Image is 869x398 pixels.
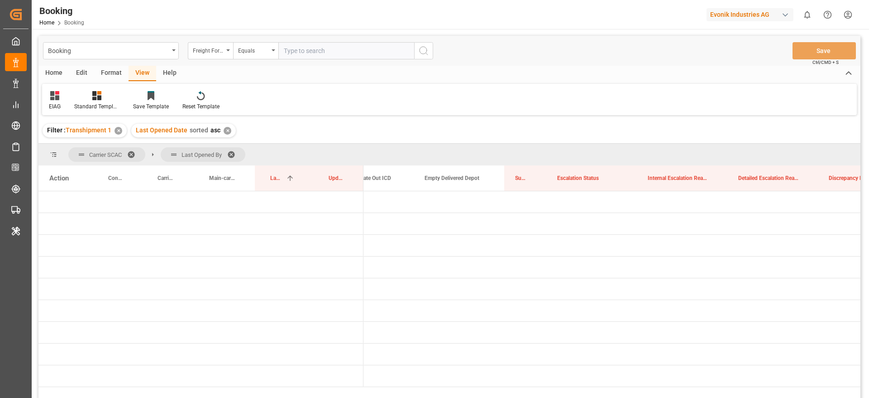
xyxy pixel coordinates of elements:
[414,42,433,59] button: search button
[233,42,278,59] button: open menu
[74,102,119,111] div: Standard Templates
[129,66,156,81] div: View
[38,235,363,257] div: Press SPACE to select this row.
[224,127,231,135] div: ✕
[136,126,187,134] span: Last Opened Date
[193,44,224,55] div: Freight Forwarder's Reference No.
[69,66,94,81] div: Edit
[278,42,414,59] input: Type to search
[182,102,220,111] div: Reset Template
[94,66,129,81] div: Format
[190,126,208,134] span: sorted
[209,175,236,181] span: Main-carriage No.
[648,175,708,181] span: Internal Escalation Reason
[38,213,363,235] div: Press SPACE to select this row.
[817,5,838,25] button: Help Center
[158,175,175,181] span: Carrier Booking No.
[38,278,363,300] div: Press SPACE to select this row.
[38,365,363,387] div: Press SPACE to select this row.
[188,42,233,59] button: open menu
[38,257,363,278] div: Press SPACE to select this row.
[270,175,282,181] span: Last Opened Date
[238,44,269,55] div: Equals
[49,102,61,111] div: EIAG
[108,175,123,181] span: Container No.
[515,175,527,181] span: Sum of Events
[49,174,69,182] div: Action
[115,127,122,135] div: ✕
[133,102,169,111] div: Save Template
[812,59,839,66] span: Ctrl/CMD + S
[89,151,122,158] span: Carrier SCAC
[793,42,856,59] button: Save
[557,175,599,181] span: Escalation Status
[66,126,111,134] span: Transhipment 1
[39,4,84,18] div: Booking
[43,42,179,59] button: open menu
[797,5,817,25] button: show 0 new notifications
[48,44,169,56] div: Booking
[425,175,479,181] span: Empty Delivered Depot
[47,126,66,134] span: Filter :
[181,151,222,158] span: Last Opened By
[360,175,391,181] span: Gate Out ICD
[707,6,797,23] button: Evonik Industries AG
[38,191,363,213] div: Press SPACE to select this row.
[38,66,69,81] div: Home
[38,344,363,365] div: Press SPACE to select this row.
[38,322,363,344] div: Press SPACE to select this row.
[38,300,363,322] div: Press SPACE to select this row.
[738,175,799,181] span: Detailed Escalation Reason
[707,8,793,21] div: Evonik Industries AG
[156,66,183,81] div: Help
[210,126,220,134] span: asc
[329,175,344,181] span: Update Last Opened By
[39,19,54,26] a: Home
